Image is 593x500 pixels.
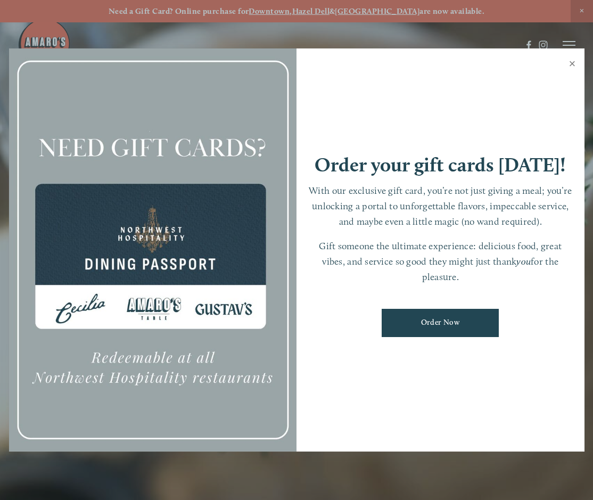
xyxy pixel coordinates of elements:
p: Gift someone the ultimate experience: delicious food, great vibes, and service so good they might... [307,239,574,284]
a: Order Now [382,309,499,337]
p: With our exclusive gift card, you’re not just giving a meal; you’re unlocking a portal to unforge... [307,183,574,229]
em: you [516,256,531,267]
a: Close [562,50,583,80]
h1: Order your gift cards [DATE]! [315,155,566,175]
